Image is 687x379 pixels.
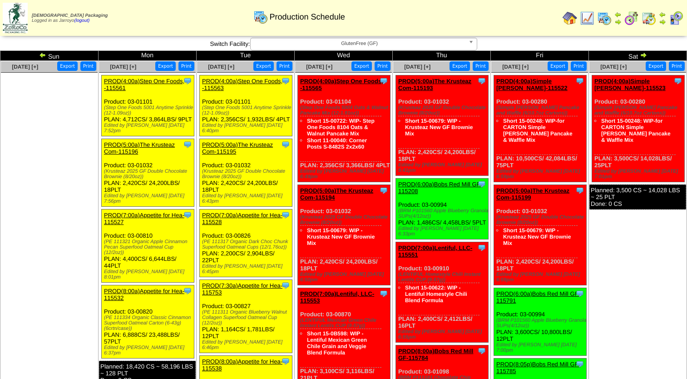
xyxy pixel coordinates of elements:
img: Tooltip [379,76,388,85]
img: arrowleft.gif [659,11,666,18]
a: Short 15-00679: WIP - Krusteaz New GF Brownie Mix [503,227,571,246]
span: [DATE] [+] [110,64,136,70]
img: Tooltip [575,359,584,369]
div: Product: 03-00826 PLAN: 2,200CS / 2,904LBS / 22PLT [200,209,292,277]
td: Tue [197,51,295,61]
img: Tooltip [575,76,584,85]
a: PROD(7:30a)Appetite for Hea-115753 [202,282,282,296]
span: Production Schedule [270,12,345,22]
div: Edited by [PERSON_NAME] [DATE] 6:59pm [496,169,586,180]
div: Edited by [PERSON_NAME] [DATE] 7:56pm [104,193,194,204]
a: [DATE] [+] [502,64,529,70]
a: PROD(7:00a)Appetite for Hea-115528 [202,212,282,225]
div: Edited by [PERSON_NAME] [DATE] 6:45pm [202,264,292,274]
div: Product: 03-00280 PLAN: 10,500CS / 42,084LBS / 75PLT [494,75,587,182]
div: Product: 03-00910 PLAN: 2,400CS / 2,412LBS / 16PLT [396,242,489,343]
a: PROD(8:00a)Appetite for Hea-115538 [202,358,282,372]
a: Short 15-00248: WIP-for CARTON Simple [PERSON_NAME] Pancake & Waffle Mix [503,118,573,143]
button: Print [80,61,96,71]
button: Export [450,61,470,71]
img: Tooltip [673,76,682,85]
img: Tooltip [183,210,192,219]
a: PROD(5:00a)The Krusteaz Com-115194 [300,187,373,201]
img: line_graph.gif [580,11,594,25]
a: PROD(8:00a)Appetite for Hea-115532 [104,288,184,301]
a: PROD(7:00a)Lentiful, LLC-115553 [300,290,374,304]
td: Sat [589,51,687,61]
div: Product: 03-00280 PLAN: 3,500CS / 14,028LBS / 25PLT [592,75,685,182]
button: Print [277,61,292,71]
img: Tooltip [477,243,486,252]
td: Wed [295,51,393,61]
div: Planned: 3,500 CS ~ 14,028 LBS ~ 25 PLT Done: 0 CS [589,185,686,209]
div: (PE 111317 Organic Dark Choc Chunk Superfood Oatmeal Cups (12/1.76oz)) [202,239,292,250]
button: Print [178,61,194,71]
img: Tooltip [379,289,388,298]
img: home.gif [563,11,577,25]
a: PROD(8:00a)Bobs Red Mill GF-115784 [398,348,473,361]
a: PROD(4:00a)Step One Foods, -115563 [202,78,282,91]
a: [DATE] [+] [208,64,234,70]
img: Tooltip [281,210,290,219]
span: GlutenFree (GF) [254,38,465,49]
div: Edited by [PERSON_NAME] [DATE] 6:33pm [398,226,488,237]
img: arrowright.gif [640,51,647,59]
div: Product: 03-01104 PLAN: 2,356CS / 3,366LBS / 4PLT [298,75,390,182]
div: (Simple [PERSON_NAME] Pancake and Waffle (6/10.7oz Cartons)) [594,105,684,116]
button: Print [375,61,390,71]
a: PROD(7:00a)Appetite for Hea-115527 [104,212,184,225]
div: Product: 03-00994 PLAN: 1,486CS / 4,458LBS / 5PLT [396,179,489,239]
div: (Krusteaz 2025 GF Double Chocolate Brownie (8/20oz)) [398,105,488,116]
div: (Krusteaz 2025 GF Double Chocolate Brownie (8/20oz)) [104,169,194,180]
div: Edited by [PERSON_NAME] [DATE] 6:49pm [300,169,390,180]
span: [DATE] [+] [12,64,38,70]
button: Export [351,61,372,71]
img: Tooltip [477,180,486,189]
div: (PE 111334 Organic Classic Cinnamon Superfood Oatmeal Carton (6-43g)(6crtn/case)) [104,315,194,331]
div: Edited by [PERSON_NAME] [DATE] 6:37pm [104,345,194,356]
a: Short 15-00679: WIP - Krusteaz New GF Brownie Mix [405,118,473,137]
a: PROD(4:00a)Step One Foods, -115561 [104,78,184,91]
a: [DATE] [+] [600,64,627,70]
div: Product: 03-01101 PLAN: 4,712CS / 3,864LBS / 9PLT [102,75,194,136]
img: arrowright.gif [659,18,666,25]
a: PROD(5:00a)The Krusteaz Com-115199 [496,187,569,201]
div: (Simple [PERSON_NAME] Pancake and Waffle (6/10.7oz Cartons)) [496,105,586,116]
img: Tooltip [281,140,290,149]
div: (LENTIFUL Homestyle Chili Instant Lentils CUP (8-57g)) [398,272,488,283]
div: Product: 03-01032 PLAN: 2,420CS / 24,200LBS / 18PLT [200,139,292,207]
div: Edited by [PERSON_NAME] [DATE] 6:40pm [202,123,292,134]
a: PROD(7:00a)Lentiful, LLC-115551 [398,244,472,258]
div: Product: 03-01032 PLAN: 2,420CS / 24,200LBS / 18PLT [298,185,390,285]
img: arrowleft.gif [39,51,46,59]
div: (LENTIFUL Mexican Green Chile Instant Lentils CUP (8-57g)) [300,318,390,329]
a: PROD(5:00a)The Krusteaz Com-115196 [104,141,175,155]
a: Short 15-00722: WIP- Step One Foods 8104 Oats & Walnut Pancake Mix [307,118,375,137]
div: (PE 111321 Organic Apple Cinnamon Pecan Superfood Oatmeal Cup (12/2oz)) [104,239,194,255]
div: (Step One Foods 5001 Anytime Sprinkle (12-1.09oz)) [104,105,194,116]
a: Short 15-00679: WIP - Krusteaz New GF Brownie Mix [307,227,375,246]
img: zoroco-logo-small.webp [3,3,28,33]
div: (BRM P101560 Apple Blueberry Granola SUPs(4/12oz)) [398,208,488,219]
div: Product: 03-01101 PLAN: 2,356CS / 1,932LBS / 4PLT [200,75,292,136]
a: PROD(6:00a)Bobs Red Mill GF-115208 [398,181,482,194]
div: (Krusteaz 2025 GF Double Chocolate Brownie (8/20oz)) [300,214,390,225]
a: PROD(4:00a)Simple [PERSON_NAME]-115522 [496,78,568,91]
button: Export [646,61,666,71]
a: PROD(5:00a)The Krusteaz Com-115193 [398,78,471,91]
img: calendarprod.gif [597,11,612,25]
img: arrowright.gif [614,18,622,25]
button: Print [669,61,685,71]
button: Export [155,61,176,71]
img: Tooltip [183,76,192,85]
div: Edited by [PERSON_NAME] [DATE] 6:50pm [300,272,390,283]
div: Edited by [PERSON_NAME] [DATE] 5:41pm [398,162,488,173]
div: Edited by [PERSON_NAME] [DATE] 6:46pm [202,339,292,350]
img: Tooltip [575,289,584,298]
div: Edited by [PERSON_NAME] [DATE] 7:00pm [496,342,586,353]
a: [DATE] [+] [306,64,332,70]
img: Tooltip [183,286,192,295]
img: Tooltip [281,357,290,366]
